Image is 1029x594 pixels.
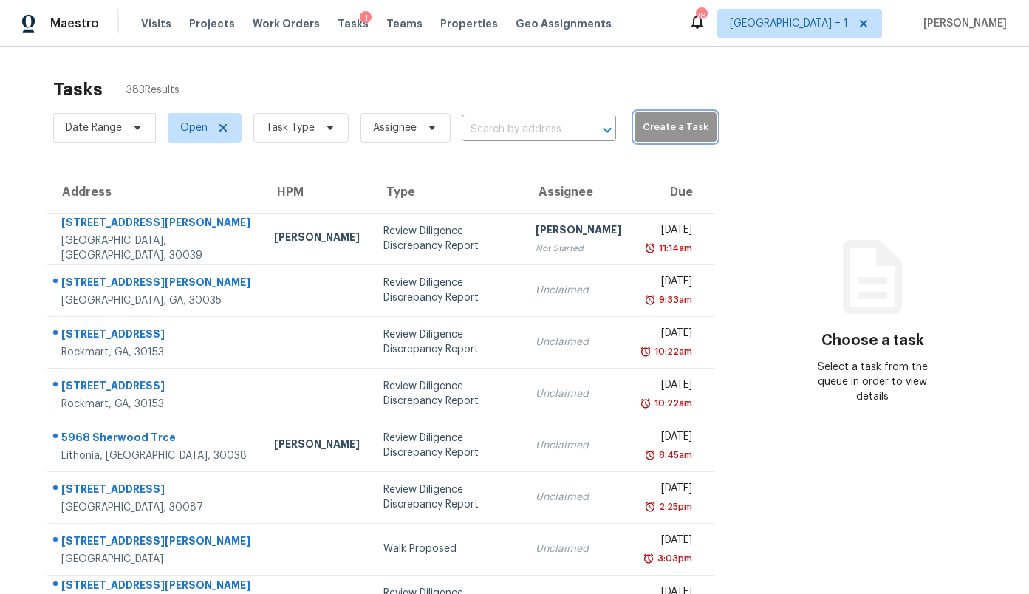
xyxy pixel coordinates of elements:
img: Overdue Alarm Icon [644,448,656,462]
button: Create a Task [635,112,717,142]
div: Unclaimed [536,283,621,298]
span: Geo Assignments [516,16,612,31]
span: Tasks [338,18,369,29]
div: Review Diligence Discrepancy Report [383,327,512,357]
div: [DATE] [645,378,692,396]
img: Overdue Alarm Icon [644,241,656,256]
div: [DATE] [645,326,692,344]
span: Create a Task [642,119,709,136]
div: 5968 Sherwood Trce [61,430,250,448]
span: [PERSON_NAME] [917,16,1007,31]
span: Assignee [373,120,417,135]
th: Address [47,171,262,213]
div: [PERSON_NAME] [536,222,621,241]
div: [STREET_ADDRESS] [61,327,250,345]
img: Overdue Alarm Icon [644,293,656,307]
div: Review Diligence Discrepancy Report [383,224,512,253]
span: 383 Results [126,83,180,98]
div: [GEOGRAPHIC_DATA], [GEOGRAPHIC_DATA], 30039 [61,233,250,263]
h3: Choose a task [821,333,924,348]
div: Rockmart, GA, 30153 [61,345,250,360]
button: Open [597,120,618,140]
span: Task Type [266,120,315,135]
div: 2:25pm [656,499,692,514]
div: [DATE] [645,429,692,448]
div: Select a task from the queue in order to view details [806,360,939,404]
div: Unclaimed [536,490,621,505]
div: Unclaimed [536,438,621,453]
div: [STREET_ADDRESS][PERSON_NAME] [61,275,250,293]
div: [STREET_ADDRESS][PERSON_NAME] [61,533,250,552]
span: Projects [189,16,235,31]
span: Date Range [66,120,122,135]
div: Lithonia, [GEOGRAPHIC_DATA], 30038 [61,448,250,463]
h2: Tasks [53,82,103,97]
th: Type [372,171,524,213]
div: [PERSON_NAME] [274,230,360,248]
div: Unclaimed [536,335,621,349]
span: Visits [141,16,171,31]
div: Rockmart, GA, 30153 [61,397,250,412]
span: Open [180,120,208,135]
div: [GEOGRAPHIC_DATA], GA, 30035 [61,293,250,308]
div: [PERSON_NAME] [274,437,360,455]
div: 3:03pm [654,551,692,566]
div: 10:22am [652,344,692,359]
div: [GEOGRAPHIC_DATA] [61,552,250,567]
div: [DATE] [645,533,692,551]
div: 78 [696,9,706,24]
th: Due [633,171,715,213]
div: [STREET_ADDRESS][PERSON_NAME] [61,215,250,233]
div: 11:14am [656,241,692,256]
img: Overdue Alarm Icon [643,551,654,566]
div: 9:33am [656,293,692,307]
span: Teams [386,16,423,31]
div: [DATE] [645,274,692,293]
div: Review Diligence Discrepancy Report [383,276,512,305]
div: [STREET_ADDRESS] [61,482,250,500]
div: 1 [360,11,372,26]
div: 8:45am [656,448,692,462]
div: [DATE] [645,481,692,499]
div: [GEOGRAPHIC_DATA], 30087 [61,500,250,515]
input: Search by address [462,118,575,141]
div: Walk Proposed [383,542,512,556]
span: [GEOGRAPHIC_DATA] + 1 [730,16,848,31]
div: Review Diligence Discrepancy Report [383,431,512,460]
div: Unclaimed [536,386,621,401]
span: Maestro [50,16,99,31]
img: Overdue Alarm Icon [644,499,656,514]
div: Review Diligence Discrepancy Report [383,379,512,409]
div: Review Diligence Discrepancy Report [383,482,512,512]
th: Assignee [524,171,633,213]
img: Overdue Alarm Icon [640,344,652,359]
div: [DATE] [645,222,692,241]
div: [STREET_ADDRESS] [61,378,250,397]
span: Work Orders [253,16,320,31]
img: Overdue Alarm Icon [640,396,652,411]
div: Unclaimed [536,542,621,556]
th: HPM [262,171,372,213]
div: 10:22am [652,396,692,411]
span: Properties [440,16,498,31]
div: Not Started [536,241,621,256]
